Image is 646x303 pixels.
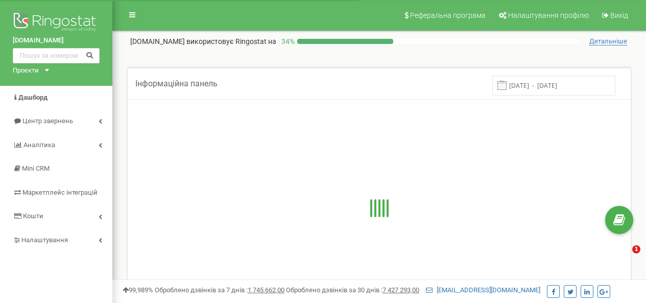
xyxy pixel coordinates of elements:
p: 34 % [276,36,297,46]
span: Налаштування [21,236,68,244]
span: Інформаційна панель [135,79,218,88]
u: 1 745 662,00 [248,286,284,294]
u: 7 427 293,00 [382,286,419,294]
div: Проєкти [13,66,39,76]
span: Детальніше [589,37,627,45]
span: Реферальна програма [410,11,486,19]
iframe: Intercom live chat [611,245,636,270]
span: Кошти [23,212,43,220]
p: [DOMAIN_NAME] [130,36,276,46]
span: 99,989% [123,286,153,294]
span: Налаштування профілю [508,11,589,19]
img: Ringostat logo [13,10,100,36]
span: 1 [632,245,640,253]
span: Дашборд [18,94,47,101]
span: Маркетплейс інтеграцій [22,189,98,196]
span: Вихід [610,11,628,19]
span: Оброблено дзвінків за 7 днів : [155,286,284,294]
span: Mini CRM [22,165,50,172]
a: [DOMAIN_NAME] [13,36,100,45]
a: [EMAIL_ADDRESS][DOMAIN_NAME] [426,286,540,294]
span: Оброблено дзвінків за 30 днів : [286,286,419,294]
span: використовує Ringostat на [186,37,276,45]
span: Центр звернень [22,117,73,125]
input: Пошук за номером [13,48,100,63]
span: Аналiтика [23,141,55,149]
